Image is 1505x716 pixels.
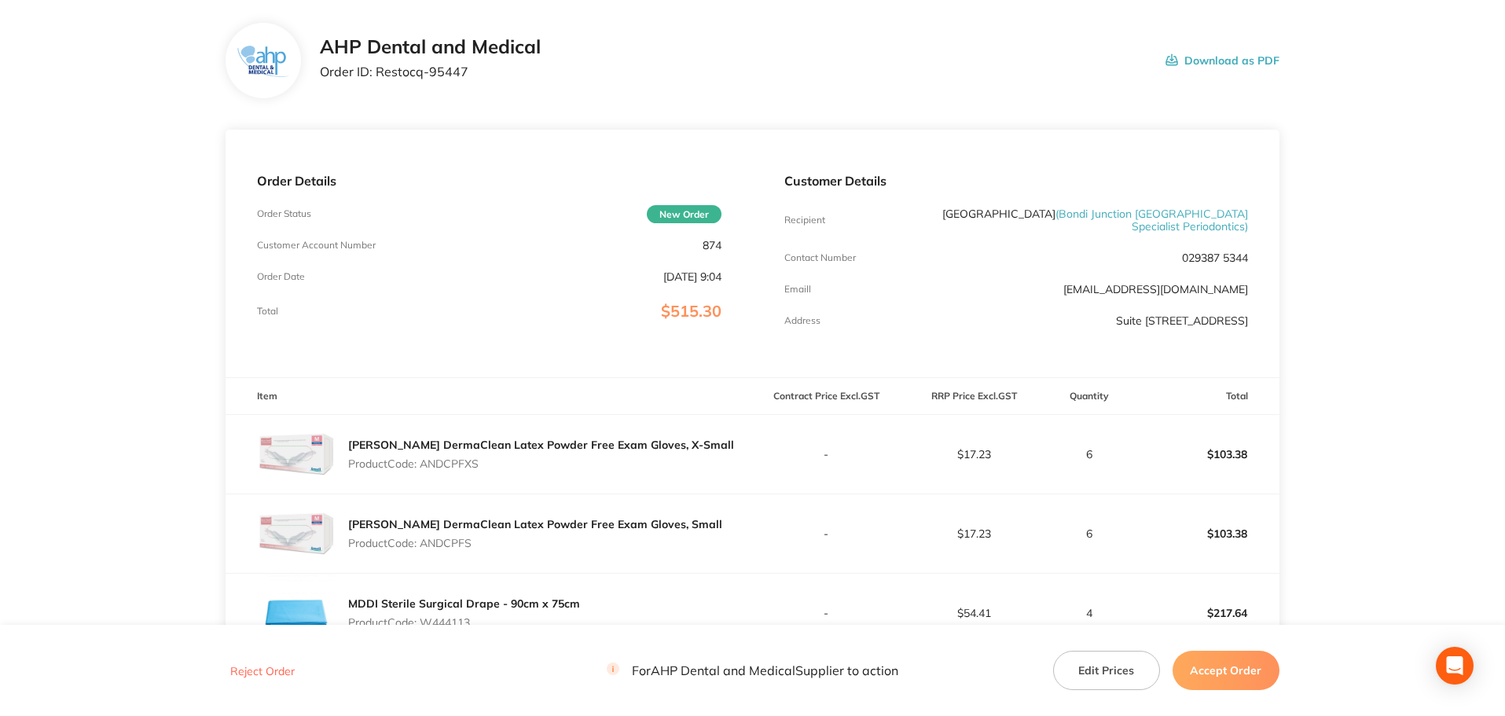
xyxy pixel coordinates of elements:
[661,301,721,321] span: $515.30
[257,494,336,573] img: Z2dqcnFxZQ
[1132,435,1279,473] p: $103.38
[1048,378,1132,415] th: Quantity
[1132,378,1279,415] th: Total
[226,664,299,678] button: Reject Order
[257,208,311,219] p: Order Status
[901,448,1047,461] p: $17.23
[784,284,811,295] p: Emaill
[784,174,1248,188] p: Customer Details
[348,597,580,611] a: MDDI Sterile Surgical Drape - 90cm x 75cm
[1132,594,1279,632] p: $217.64
[784,315,820,326] p: Address
[784,215,825,226] p: Recipient
[1436,647,1474,685] div: Open Intercom Messenger
[647,205,721,223] span: New Order
[901,607,1047,619] p: $54.41
[607,663,898,678] p: For AHP Dental and Medical Supplier to action
[1116,314,1248,327] p: Suite [STREET_ADDRESS]
[348,457,734,470] p: Product Code: ANDCPFXS
[754,607,900,619] p: -
[900,378,1048,415] th: RRP Price Excl. GST
[1053,651,1160,690] button: Edit Prices
[238,46,289,76] img: ZjN5bDlnNQ
[901,527,1047,540] p: $17.23
[257,574,336,652] img: czF0ZXYyeQ
[1182,252,1248,264] p: 029387 5344
[753,378,901,415] th: Contract Price Excl. GST
[754,448,900,461] p: -
[257,415,336,494] img: MG1iMWZ6eQ
[1048,607,1131,619] p: 4
[348,537,722,549] p: Product Code: ANDCPFS
[1165,36,1279,85] button: Download as PDF
[1055,207,1248,233] span: ( Bondi Junction [GEOGRAPHIC_DATA] Specialist Periodontics )
[754,527,900,540] p: -
[784,252,856,263] p: Contact Number
[1132,515,1279,553] p: $103.38
[703,239,721,252] p: 874
[320,64,541,79] p: Order ID: Restocq- 95447
[1173,651,1279,690] button: Accept Order
[348,438,734,452] a: [PERSON_NAME] DermaClean Latex Powder Free Exam Gloves, X-Small
[1063,282,1248,296] a: [EMAIL_ADDRESS][DOMAIN_NAME]
[663,270,721,283] p: [DATE] 9:04
[257,306,278,317] p: Total
[348,616,580,629] p: Product Code: W444113
[1048,527,1131,540] p: 6
[938,207,1248,233] p: [GEOGRAPHIC_DATA]
[257,271,305,282] p: Order Date
[348,517,722,531] a: [PERSON_NAME] DermaClean Latex Powder Free Exam Gloves, Small
[257,240,376,251] p: Customer Account Number
[320,36,541,58] h2: AHP Dental and Medical
[1048,448,1131,461] p: 6
[257,174,721,188] p: Order Details
[226,378,752,415] th: Item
